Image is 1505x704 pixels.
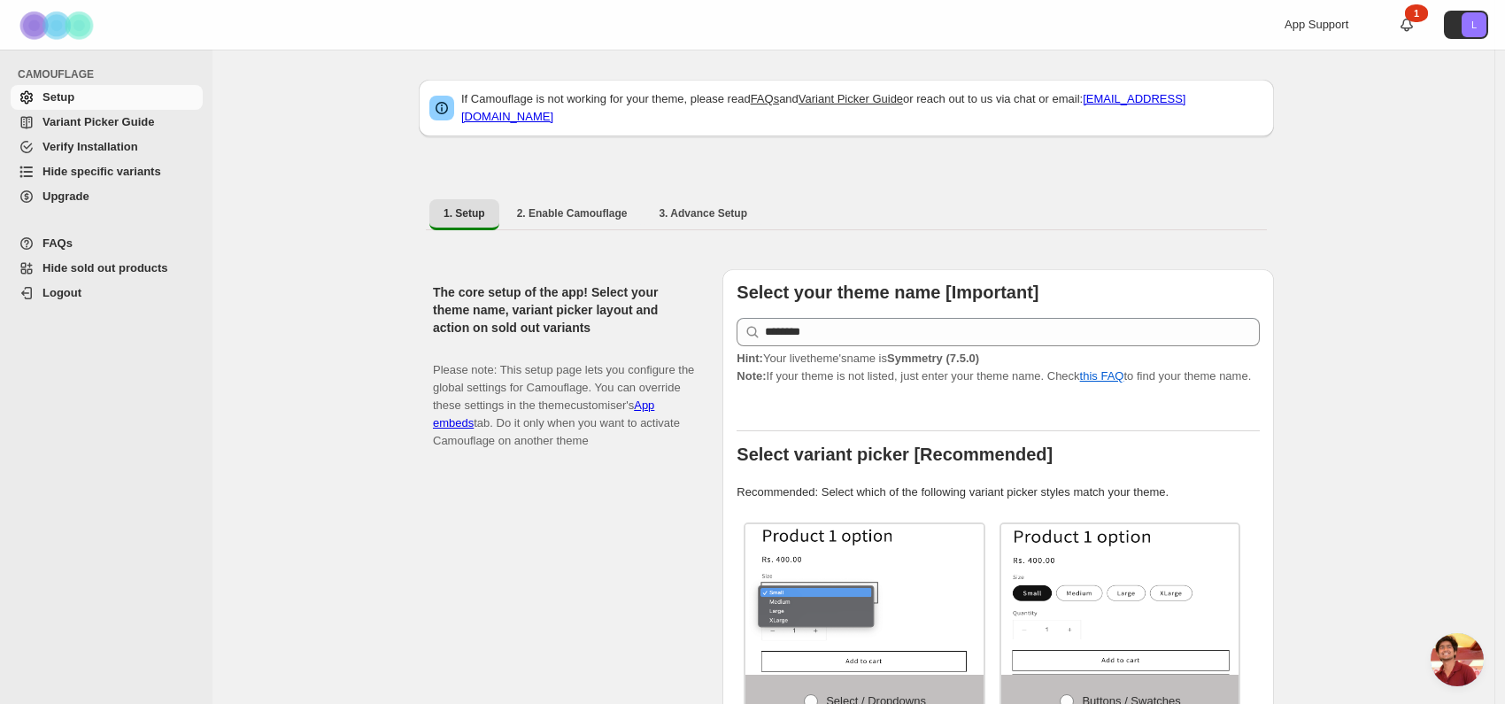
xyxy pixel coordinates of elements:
p: Recommended: Select which of the following variant picker styles match your theme. [737,484,1260,501]
a: FAQs [751,92,780,105]
p: Please note: This setup page lets you configure the global settings for Camouflage. You can overr... [433,344,694,450]
img: Camouflage [14,1,103,50]
a: FAQs [11,231,203,256]
span: Hide specific variants [42,165,161,178]
span: Verify Installation [42,140,138,153]
span: 1. Setup [444,206,485,220]
span: 3. Advance Setup [659,206,747,220]
span: FAQs [42,236,73,250]
a: 1 [1398,16,1416,34]
img: Buttons / Swatches [1001,524,1239,675]
span: Hide sold out products [42,261,168,275]
a: Setup [11,85,203,110]
div: Open chat [1431,633,1484,686]
a: Hide specific variants [11,159,203,184]
span: Upgrade [42,190,89,203]
a: Variant Picker Guide [799,92,903,105]
span: Avatar with initials L [1462,12,1486,37]
a: Upgrade [11,184,203,209]
p: If Camouflage is not working for your theme, please read and or reach out to us via chat or email: [461,90,1263,126]
b: Select variant picker [Recommended] [737,445,1053,464]
b: Select your theme name [Important] [737,282,1038,302]
span: 2. Enable Camouflage [517,206,628,220]
text: L [1471,19,1477,30]
div: 1 [1405,4,1428,22]
a: this FAQ [1080,369,1124,383]
h2: The core setup of the app! Select your theme name, variant picker layout and action on sold out v... [433,283,694,337]
span: Logout [42,286,81,299]
a: Variant Picker Guide [11,110,203,135]
strong: Symmetry (7.5.0) [887,352,979,365]
span: App Support [1285,18,1348,31]
span: Setup [42,90,74,104]
p: If your theme is not listed, just enter your theme name. Check to find your theme name. [737,350,1260,385]
span: CAMOUFLAGE [18,67,204,81]
span: Variant Picker Guide [42,115,154,128]
a: Verify Installation [11,135,203,159]
strong: Note: [737,369,766,383]
a: Hide sold out products [11,256,203,281]
img: Select / Dropdowns [745,524,984,675]
strong: Hint: [737,352,763,365]
span: Your live theme's name is [737,352,979,365]
button: Avatar with initials L [1444,11,1488,39]
a: Logout [11,281,203,306]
